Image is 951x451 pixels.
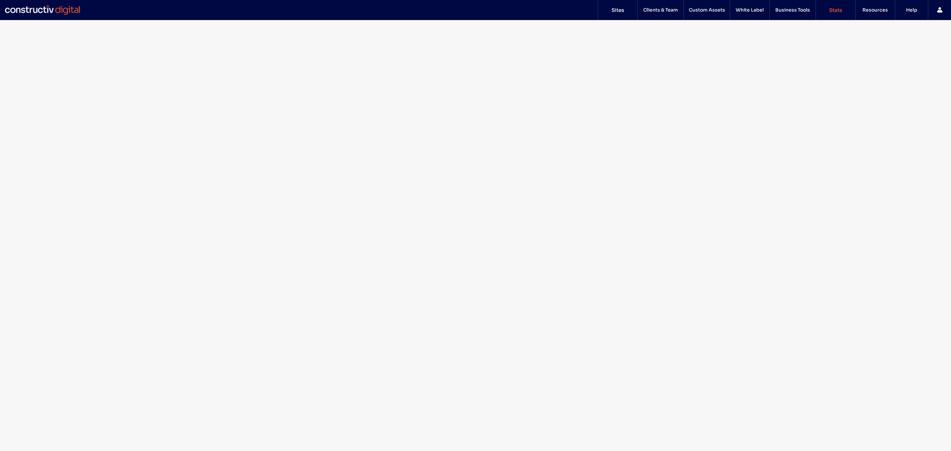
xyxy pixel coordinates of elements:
[906,7,917,13] label: Help
[643,7,678,13] label: Clients & Team
[612,7,624,13] label: Sites
[689,7,725,13] label: Custom Assets
[829,7,842,13] label: Stats
[775,7,810,13] label: Business Tools
[863,7,888,13] label: Resources
[736,7,764,13] label: White Label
